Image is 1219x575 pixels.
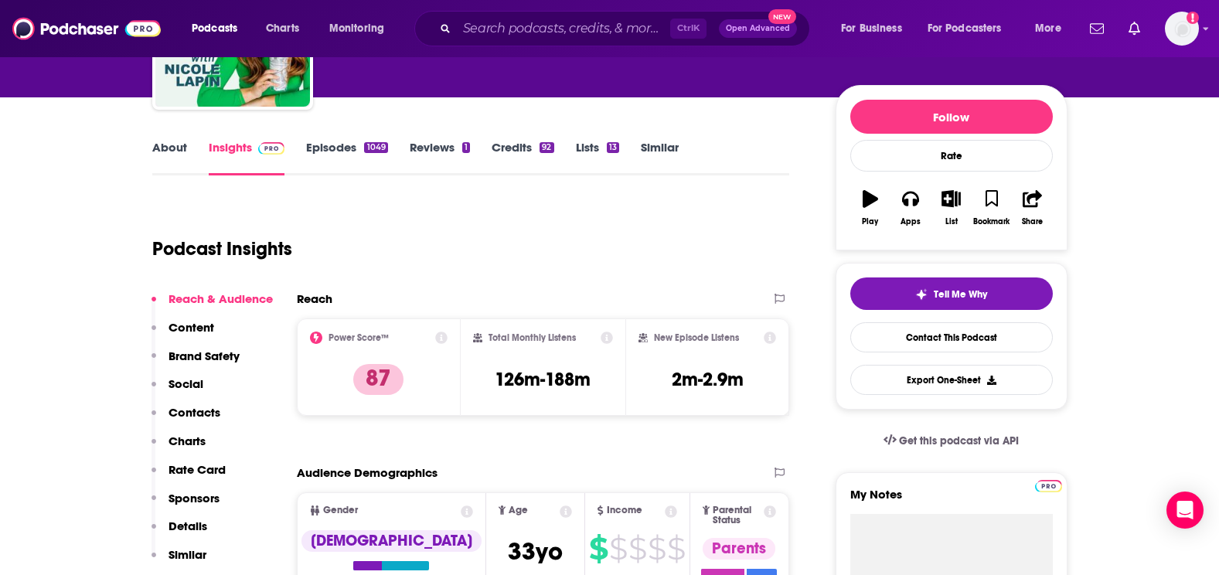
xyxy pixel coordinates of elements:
[973,217,1010,226] div: Bookmark
[489,332,576,343] h2: Total Monthly Listens
[576,140,619,175] a: Lists13
[862,217,878,226] div: Play
[508,536,563,566] span: 33 yo
[258,142,285,155] img: Podchaser Pro
[667,536,685,561] span: $
[609,536,627,561] span: $
[152,237,292,260] h1: Podcast Insights
[297,291,332,306] h2: Reach
[945,217,958,226] div: List
[152,140,187,175] a: About
[492,140,553,175] a: Credits92
[654,332,739,343] h2: New Episode Listens
[648,536,666,561] span: $
[890,180,931,236] button: Apps
[169,291,273,306] p: Reach & Audience
[589,536,608,561] span: $
[899,434,1019,447] span: Get this podcast via API
[192,18,237,39] span: Podcasts
[209,140,285,175] a: InsightsPodchaser Pro
[12,14,161,43] img: Podchaser - Follow, Share and Rate Podcasts
[152,405,220,434] button: Contacts
[169,376,203,391] p: Social
[713,505,761,526] span: Parental Status
[1022,217,1043,226] div: Share
[323,505,358,515] span: Gender
[429,11,825,46] div: Search podcasts, credits, & more...
[169,462,226,477] p: Rate Card
[152,519,207,547] button: Details
[972,180,1012,236] button: Bookmark
[1166,492,1204,529] div: Open Intercom Messenger
[152,434,206,462] button: Charts
[1165,12,1199,46] button: Show profile menu
[181,16,257,41] button: open menu
[1035,480,1062,492] img: Podchaser Pro
[672,368,744,391] h3: 2m-2.9m
[607,505,642,515] span: Income
[726,25,790,32] span: Open Advanced
[918,16,1024,41] button: open menu
[152,291,273,320] button: Reach & Audience
[169,547,206,562] p: Similar
[850,180,890,236] button: Play
[457,16,670,41] input: Search podcasts, credits, & more...
[169,491,220,505] p: Sponsors
[628,536,646,561] span: $
[1122,15,1146,42] a: Show notifications dropdown
[353,364,403,395] p: 87
[318,16,404,41] button: open menu
[169,349,240,363] p: Brand Safety
[703,538,775,560] div: Parents
[641,140,679,175] a: Similar
[1187,12,1199,24] svg: Add a profile image
[152,462,226,491] button: Rate Card
[850,487,1053,514] label: My Notes
[306,140,387,175] a: Episodes1049
[841,18,902,39] span: For Business
[1165,12,1199,46] span: Logged in as nshort92
[850,322,1053,352] a: Contact This Podcast
[329,18,384,39] span: Monitoring
[931,180,971,236] button: List
[301,530,482,552] div: [DEMOGRAPHIC_DATA]
[256,16,308,41] a: Charts
[152,491,220,519] button: Sponsors
[1035,18,1061,39] span: More
[850,365,1053,395] button: Export One-Sheet
[364,142,387,153] div: 1049
[152,376,203,405] button: Social
[152,320,214,349] button: Content
[462,142,470,153] div: 1
[1035,478,1062,492] a: Pro website
[1012,180,1052,236] button: Share
[540,142,553,153] div: 92
[719,19,797,38] button: Open AdvancedNew
[297,465,438,480] h2: Audience Demographics
[169,405,220,420] p: Contacts
[495,368,591,391] h3: 126m-188m
[850,277,1053,310] button: tell me why sparkleTell Me Why
[850,140,1053,172] div: Rate
[850,100,1053,134] button: Follow
[152,349,240,377] button: Brand Safety
[928,18,1002,39] span: For Podcasters
[915,288,928,301] img: tell me why sparkle
[329,332,389,343] h2: Power Score™
[607,142,619,153] div: 13
[410,140,470,175] a: Reviews1
[169,519,207,533] p: Details
[871,422,1032,460] a: Get this podcast via API
[768,9,796,24] span: New
[1165,12,1199,46] img: User Profile
[830,16,921,41] button: open menu
[169,320,214,335] p: Content
[901,217,921,226] div: Apps
[934,288,987,301] span: Tell Me Why
[670,19,707,39] span: Ctrl K
[509,505,528,515] span: Age
[169,434,206,448] p: Charts
[1024,16,1081,41] button: open menu
[1084,15,1110,42] a: Show notifications dropdown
